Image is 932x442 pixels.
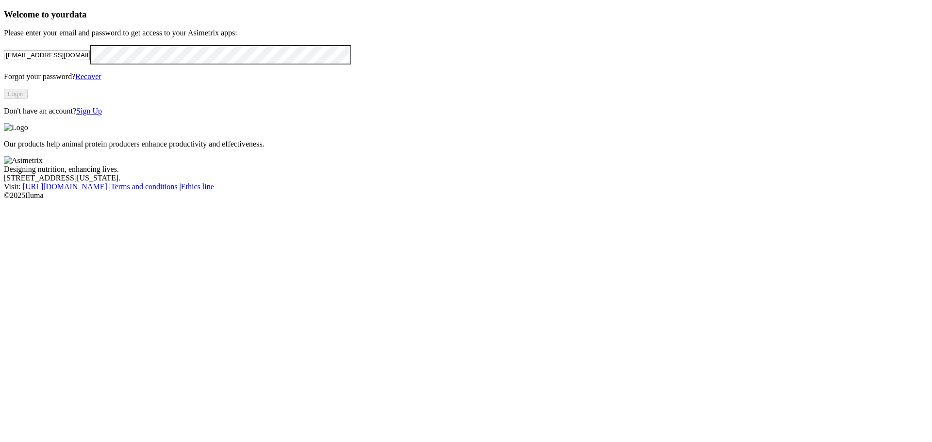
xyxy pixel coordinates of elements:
[4,123,28,132] img: Logo
[4,89,28,99] button: Login
[23,182,107,191] a: [URL][DOMAIN_NAME]
[4,50,90,60] input: Your email
[111,182,178,191] a: Terms and conditions
[4,165,928,174] div: Designing nutrition, enhancing lives.
[181,182,214,191] a: Ethics line
[4,29,928,37] p: Please enter your email and password to get access to your Asimetrix apps:
[4,140,928,148] p: Our products help animal protein producers enhance productivity and effectiveness.
[4,72,928,81] p: Forgot your password?
[4,9,928,20] h3: Welcome to your
[4,107,928,115] p: Don't have an account?
[76,107,102,115] a: Sign Up
[4,156,43,165] img: Asimetrix
[4,191,928,200] div: © 2025 Iluma
[69,9,86,19] span: data
[75,72,101,81] a: Recover
[4,182,928,191] div: Visit : | |
[4,174,928,182] div: [STREET_ADDRESS][US_STATE].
